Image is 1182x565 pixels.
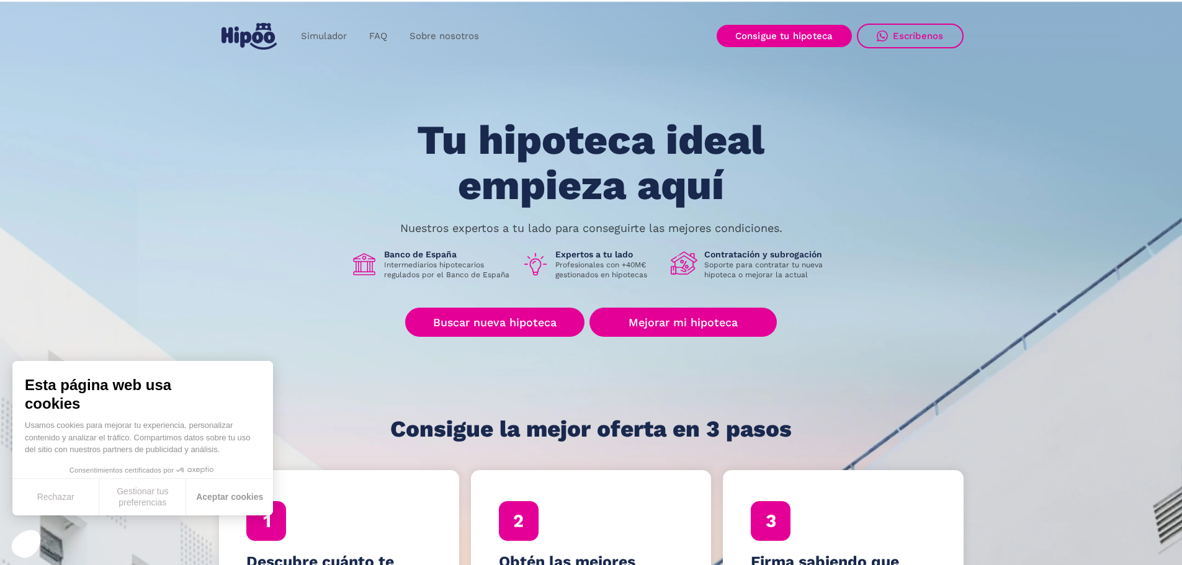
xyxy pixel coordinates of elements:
a: Sobre nosotros [398,24,490,48]
h1: Expertos a tu lado [555,249,661,260]
p: Soporte para contratar tu nueva hipoteca o mejorar la actual [704,260,832,280]
a: FAQ [358,24,398,48]
a: Consigue tu hipoteca [717,25,852,47]
h1: Banco de España [384,249,512,260]
a: home [219,18,280,55]
p: Profesionales con +40M€ gestionados en hipotecas [555,260,661,280]
h1: Contratación y subrogación [704,249,832,260]
a: Buscar nueva hipoteca [405,308,584,337]
a: Mejorar mi hipoteca [589,308,776,337]
div: Escríbenos [893,30,944,42]
p: Nuestros expertos a tu lado para conseguirte las mejores condiciones. [400,223,782,233]
p: Intermediarios hipotecarios regulados por el Banco de España [384,260,512,280]
h1: Tu hipoteca ideal empieza aquí [356,118,826,208]
a: Escríbenos [857,24,964,48]
a: Simulador [290,24,358,48]
h1: Consigue la mejor oferta en 3 pasos [390,417,792,442]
